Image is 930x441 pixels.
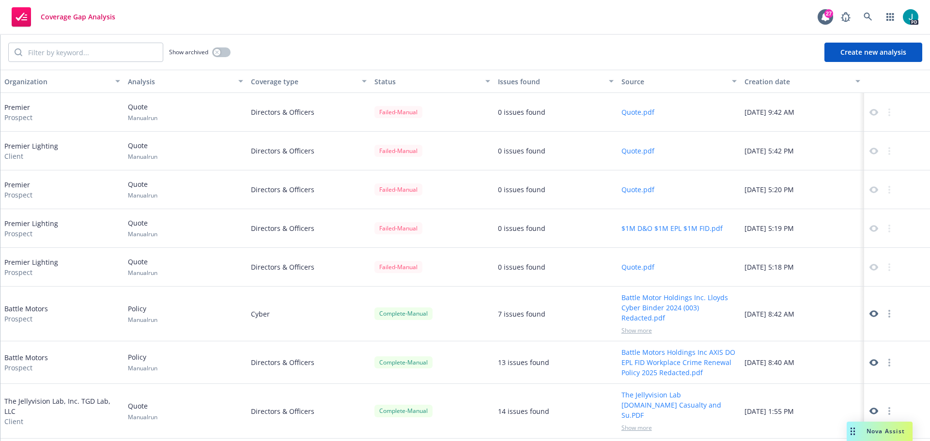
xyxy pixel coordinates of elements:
[741,170,864,209] div: [DATE] 5:20 PM
[128,152,157,161] span: Manual run
[22,43,163,61] input: Filter by keyword...
[0,70,124,93] button: Organization
[498,107,545,117] div: 0 issues found
[128,218,157,238] div: Quote
[15,48,22,56] svg: Search
[621,223,723,233] button: $1M D&O $1M EPL $1M FID.pdf
[4,190,32,200] span: Prospect
[4,102,32,122] div: Premier
[128,257,157,277] div: Quote
[621,107,654,117] button: Quote.pdf
[498,146,545,156] div: 0 issues found
[124,70,248,93] button: Analysis
[4,141,58,161] div: Premier Lighting
[741,341,864,384] div: [DATE] 8:40 AM
[128,401,157,421] div: Quote
[128,102,157,122] div: Quote
[374,261,422,273] div: Failed - Manual
[836,7,855,27] a: Report a Bug
[247,170,371,209] div: Directors & Officers
[741,93,864,132] div: [DATE] 9:42 AM
[128,230,157,238] span: Manual run
[741,209,864,248] div: [DATE] 5:19 PM
[128,191,157,199] span: Manual run
[621,146,654,156] button: Quote.pdf
[618,70,741,93] button: Source
[247,248,371,287] div: Directors & Officers
[498,76,603,87] div: Issues found
[4,76,109,87] div: Organization
[169,48,208,56] span: Show archived
[4,396,120,426] div: The Jellyvision Lab, Inc. TGD Lab, LLC
[4,257,58,277] div: Premier Lighting
[741,248,864,287] div: [DATE] 5:18 PM
[251,76,356,87] div: Coverage type
[621,262,654,272] button: Quote.pdf
[494,70,618,93] button: Issues found
[4,112,32,122] span: Prospect
[824,9,833,18] div: 27
[498,357,549,367] div: 13 issues found
[903,9,918,25] img: photo
[374,222,422,234] div: Failed - Manual
[741,287,864,341] div: [DATE] 8:42 AM
[247,341,371,384] div: Directors & Officers
[498,309,545,319] div: 7 issues found
[847,422,859,441] div: Drag to move
[498,262,545,272] div: 0 issues found
[621,347,737,378] button: Battle Motors Holdings Inc AXIS DO EPL FID Workplace Crime Renewal Policy 2025 Redacted.pdf
[621,76,727,87] div: Source
[128,179,157,199] div: Quote
[128,114,157,122] span: Manual run
[824,43,922,62] button: Create new analysis
[867,427,905,435] span: Nova Assist
[247,287,371,341] div: Cyber
[847,422,913,441] button: Nova Assist
[4,363,48,373] span: Prospect
[741,132,864,170] div: [DATE] 5:42 PM
[4,228,58,239] span: Prospect
[128,140,157,161] div: Quote
[128,76,233,87] div: Analysis
[374,356,433,368] div: Complete - Manual
[4,314,48,324] span: Prospect
[128,352,157,372] div: Policy
[128,316,157,324] span: Manual run
[41,13,115,21] span: Coverage Gap Analysis
[621,184,654,195] button: Quote.pdf
[744,76,850,87] div: Creation date
[741,384,864,439] div: [DATE] 1:55 PM
[858,7,878,27] a: Search
[374,106,422,118] div: Failed - Manual
[881,7,900,27] a: Switch app
[4,218,58,239] div: Premier Lighting
[247,93,371,132] div: Directors & Officers
[8,3,119,30] a: Coverage Gap Analysis
[498,223,545,233] div: 0 issues found
[374,307,433,319] div: Complete - Manual
[741,70,864,93] button: Creation date
[128,304,157,324] div: Policy
[498,184,545,195] div: 0 issues found
[374,76,480,87] div: Status
[247,132,371,170] div: Directors & Officers
[4,180,32,200] div: Premier
[374,183,422,196] div: Failed - Manual
[247,384,371,439] div: Directors & Officers
[621,292,737,323] button: Battle Motor Holdings Inc. Lloyds Cyber Binder 2024 (003) Redacted.pdf
[374,405,433,417] div: Complete - Manual
[128,269,157,277] span: Manual run
[621,390,737,420] button: The Jellyvision Lab [DOMAIN_NAME] Casualty and Su.PDF
[4,304,48,324] div: Battle Motors
[371,70,494,93] button: Status
[4,267,58,277] span: Prospect
[128,413,157,421] span: Manual run
[498,406,549,416] div: 14 issues found
[4,352,48,373] div: Battle Motors
[621,326,652,335] span: Show more
[247,70,371,93] button: Coverage type
[4,416,120,426] span: Client
[128,364,157,372] span: Manual run
[374,145,422,157] div: Failed - Manual
[4,151,58,161] span: Client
